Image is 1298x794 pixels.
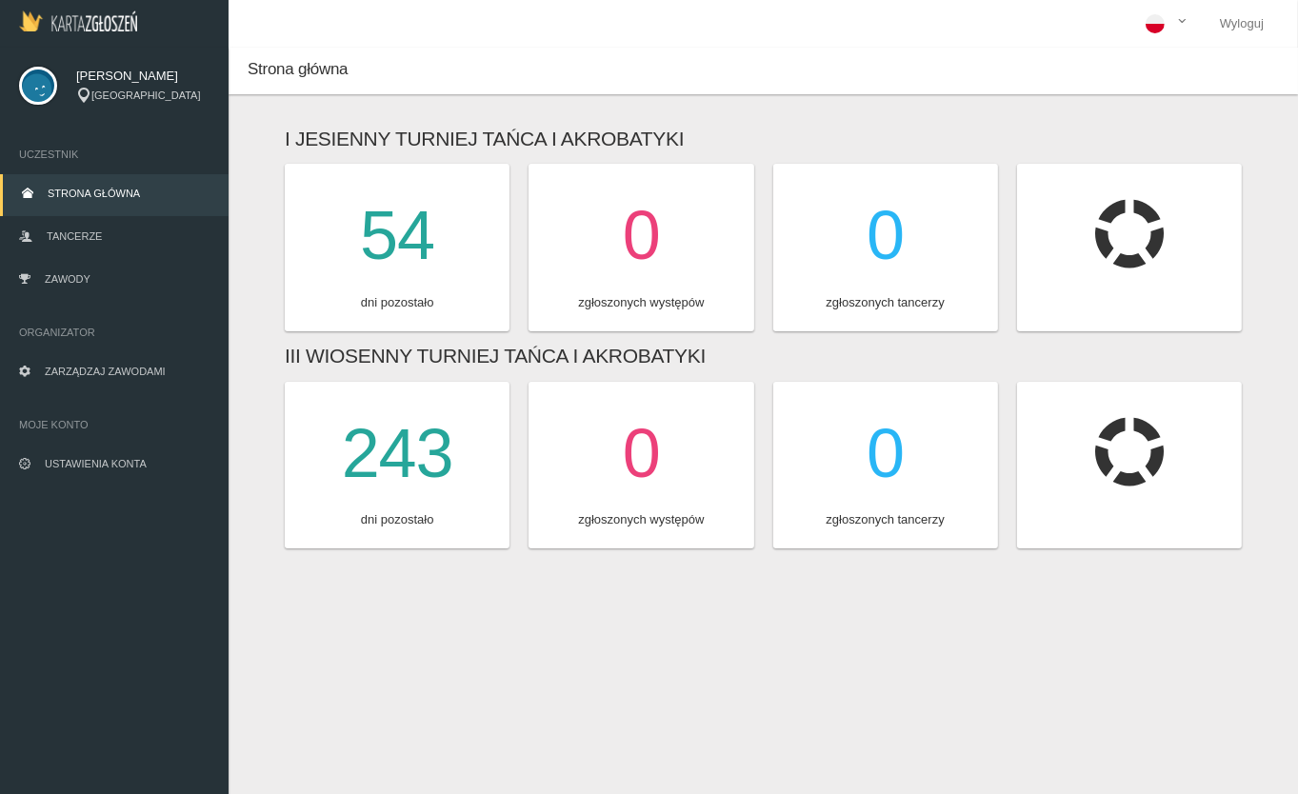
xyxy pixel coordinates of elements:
[48,188,140,199] span: Strona główna
[45,366,166,377] span: Zarządzaj zawodami
[76,67,210,86] span: [PERSON_NAME]
[578,510,704,529] span: zgłoszonych występów
[45,273,90,285] span: Zawody
[19,145,210,164] span: Uczestnik
[19,67,57,105] img: svg
[45,458,147,469] span: Ustawienia konta
[76,88,210,104] div: [GEOGRAPHIC_DATA]
[867,401,904,506] h2: 0
[19,10,137,31] img: Logo
[361,293,434,312] span: dni pozostało
[826,510,944,529] span: zgłoszonych tancerzy
[275,124,1251,154] h3: I JESIENNY TURNIEJ TAŃCA I AKROBATYKI
[826,293,944,312] span: zgłoszonych tancerzy
[578,293,704,312] span: zgłoszonych występów
[19,323,210,342] span: Organizator
[623,401,660,506] h2: 0
[623,183,660,288] h2: 0
[360,183,434,288] h2: 54
[361,510,434,529] span: dni pozostało
[47,230,102,242] span: Tancerze
[248,60,348,78] span: Strona główna
[342,401,453,506] h2: 243
[19,415,210,434] span: Moje konto
[867,183,904,288] h2: 0
[275,341,1251,371] h3: III WIOSENNY TURNIEJ TAŃCA I AKROBATYKI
